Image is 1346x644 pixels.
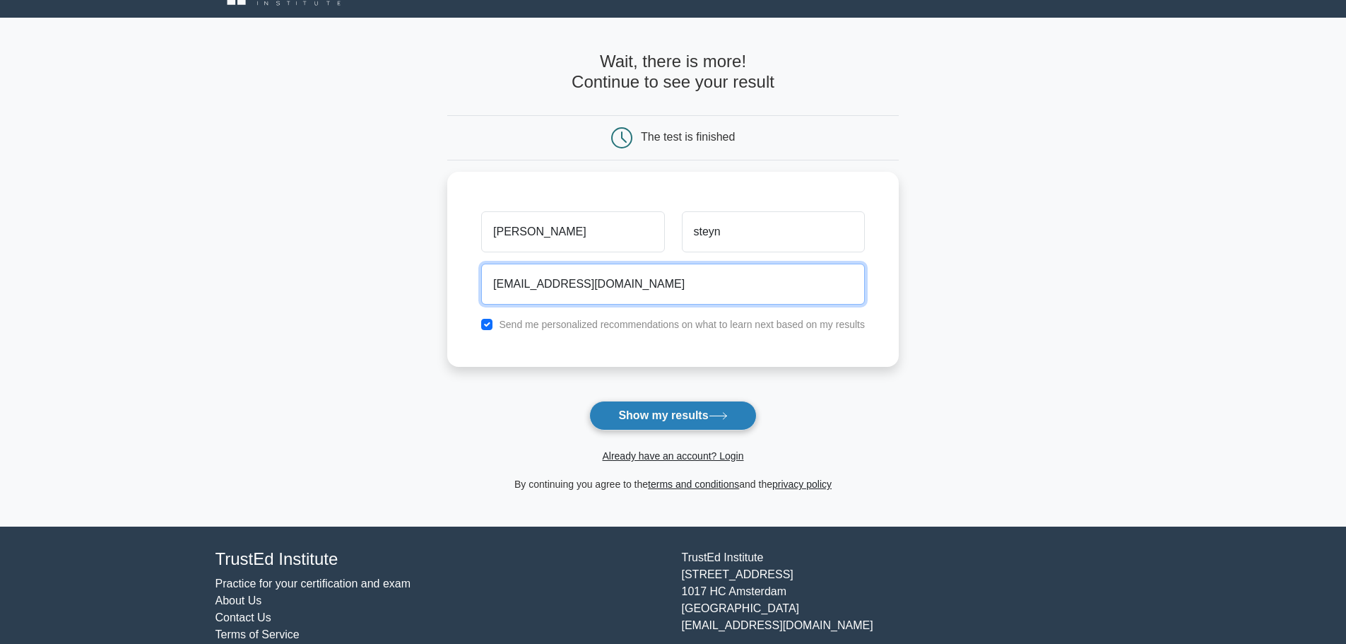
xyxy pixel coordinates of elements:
input: First name [481,211,664,252]
input: Email [481,264,865,305]
div: By continuing you agree to the and the [439,476,907,493]
div: The test is finished [641,131,735,143]
a: About Us [216,595,262,607]
a: Already have an account? Login [602,450,743,462]
button: Show my results [589,401,756,431]
a: Contact Us [216,611,271,623]
a: privacy policy [772,479,832,490]
a: terms and conditions [648,479,739,490]
h4: TrustEd Institute [216,549,665,570]
a: Practice for your certification and exam [216,578,411,590]
input: Last name [682,211,865,252]
h4: Wait, there is more! Continue to see your result [447,52,899,93]
label: Send me personalized recommendations on what to learn next based on my results [499,319,865,330]
a: Terms of Service [216,628,300,640]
